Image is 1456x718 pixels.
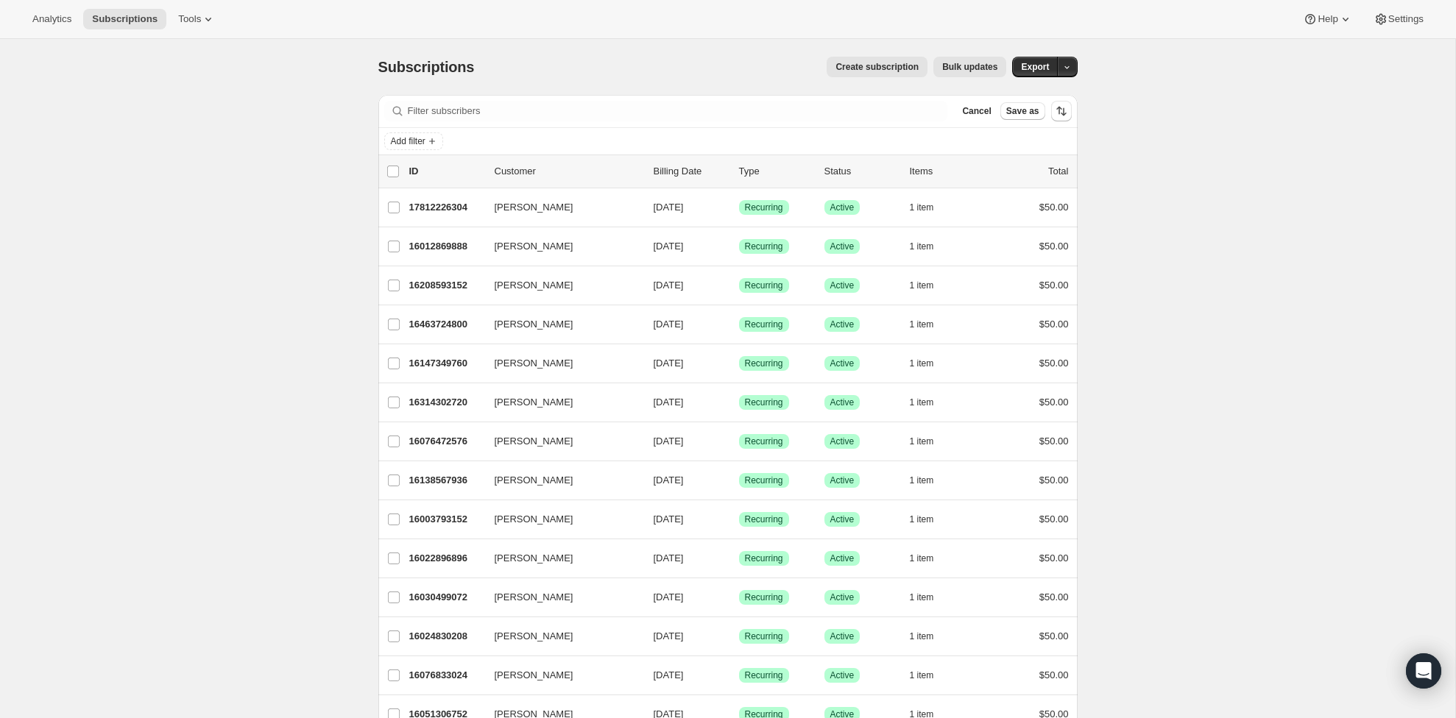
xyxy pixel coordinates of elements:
span: 1 item [910,397,934,408]
span: Subscriptions [378,59,475,75]
span: Recurring [745,474,783,486]
button: 1 item [910,665,950,686]
button: Sort the results [1051,101,1072,121]
button: Help [1294,9,1361,29]
span: [PERSON_NAME] [495,278,573,293]
span: Add filter [391,135,425,147]
button: Bulk updates [933,57,1006,77]
button: 1 item [910,275,950,296]
button: Add filter [384,132,443,150]
span: $50.00 [1039,669,1069,680]
p: Billing Date [654,164,727,179]
span: 1 item [910,669,934,681]
span: [PERSON_NAME] [495,200,573,215]
button: Subscriptions [83,9,166,29]
span: 1 item [910,552,934,564]
button: 1 item [910,587,950,608]
div: 17812226304[PERSON_NAME][DATE]SuccessRecurringSuccessActive1 item$50.00 [409,197,1069,218]
p: 16076472576 [409,434,483,449]
span: Recurring [745,202,783,213]
span: [PERSON_NAME] [495,668,573,683]
button: 1 item [910,353,950,374]
span: [DATE] [654,552,684,564]
p: 16463724800 [409,317,483,332]
span: Active [830,552,855,564]
span: $50.00 [1039,319,1069,330]
button: [PERSON_NAME] [486,469,633,492]
span: Active [830,202,855,213]
span: 1 item [910,319,934,330]
p: 17812226304 [409,200,483,215]
span: Active [830,513,855,525]
span: [DATE] [654,358,684,369]
button: [PERSON_NAME] [486,586,633,609]
span: Subscriptions [92,13,158,25]
span: [DATE] [654,319,684,330]
button: 1 item [910,236,950,257]
span: $50.00 [1039,202,1069,213]
button: Save as [1000,102,1045,120]
div: 16314302720[PERSON_NAME][DATE]SuccessRecurringSuccessActive1 item$50.00 [409,392,1069,413]
button: [PERSON_NAME] [486,508,633,531]
button: [PERSON_NAME] [486,274,633,297]
div: 16147349760[PERSON_NAME][DATE]SuccessRecurringSuccessActive1 item$50.00 [409,353,1069,374]
p: Customer [495,164,642,179]
span: [DATE] [654,474,684,486]
p: 16030499072 [409,590,483,605]
span: [PERSON_NAME] [495,629,573,644]
div: 16003793152[PERSON_NAME][DATE]SuccessRecurringSuccessActive1 item$50.00 [409,509,1069,530]
span: Recurring [745,397,783,408]
p: Status [824,164,898,179]
p: 16076833024 [409,668,483,683]
p: 16012869888 [409,239,483,254]
span: Recurring [745,280,783,291]
div: 16012869888[PERSON_NAME][DATE]SuccessRecurringSuccessActive1 item$50.00 [409,236,1069,257]
span: Active [830,280,855,291]
span: [DATE] [654,669,684,680]
p: 16022896896 [409,551,483,566]
span: $50.00 [1039,241,1069,252]
span: Active [830,358,855,369]
p: 16147349760 [409,356,483,371]
span: Recurring [745,552,783,564]
button: 1 item [910,509,950,530]
span: $50.00 [1039,397,1069,408]
button: Create subscription [827,57,927,77]
span: [DATE] [654,202,684,213]
button: [PERSON_NAME] [486,391,633,414]
input: Filter subscribers [408,101,948,121]
div: 16138567936[PERSON_NAME][DATE]SuccessRecurringSuccessActive1 item$50.00 [409,470,1069,491]
button: 1 item [910,197,950,218]
span: Settings [1388,13,1424,25]
div: Type [739,164,813,179]
span: [PERSON_NAME] [495,395,573,410]
span: Save as [1006,105,1039,117]
button: 1 item [910,470,950,491]
div: 16030499072[PERSON_NAME][DATE]SuccessRecurringSuccessActive1 item$50.00 [409,587,1069,608]
span: Recurring [745,630,783,642]
span: Active [830,241,855,252]
span: 1 item [910,474,934,486]
div: Items [910,164,983,179]
span: [DATE] [654,241,684,252]
p: ID [409,164,483,179]
button: [PERSON_NAME] [486,235,633,258]
button: 1 item [910,548,950,569]
p: 16138567936 [409,473,483,488]
span: [DATE] [654,591,684,603]
div: 16208593152[PERSON_NAME][DATE]SuccessRecurringSuccessActive1 item$50.00 [409,275,1069,296]
span: [PERSON_NAME] [495,551,573,566]
button: [PERSON_NAME] [486,547,633,570]
span: Recurring [745,319,783,330]
p: 16003793152 [409,512,483,527]
button: Cancel [956,102,997,120]
button: Analytics [24,9,80,29]
div: 16076833024[PERSON_NAME][DATE]SuccessRecurringSuccessActive1 item$50.00 [409,665,1069,686]
span: $50.00 [1039,280,1069,291]
span: [PERSON_NAME] [495,317,573,332]
div: Open Intercom Messenger [1406,653,1441,689]
button: [PERSON_NAME] [486,313,633,336]
span: Recurring [745,241,783,252]
span: 1 item [910,241,934,252]
button: Settings [1365,9,1432,29]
